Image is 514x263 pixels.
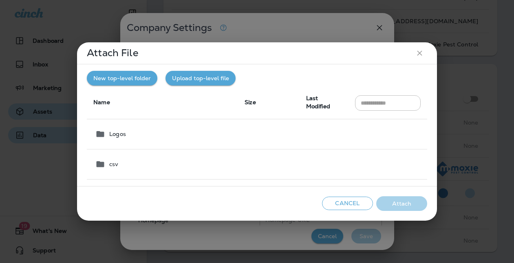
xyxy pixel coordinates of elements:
[306,94,330,110] span: Last Modified
[87,71,157,86] button: New top-level folder
[93,99,110,106] span: Name
[322,197,373,210] button: Cancel
[165,71,236,86] button: Upload top-level file
[87,50,138,56] p: Attach File
[245,99,256,106] span: Size
[412,46,427,61] button: close
[109,161,118,167] p: csv
[109,131,126,137] p: Logos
